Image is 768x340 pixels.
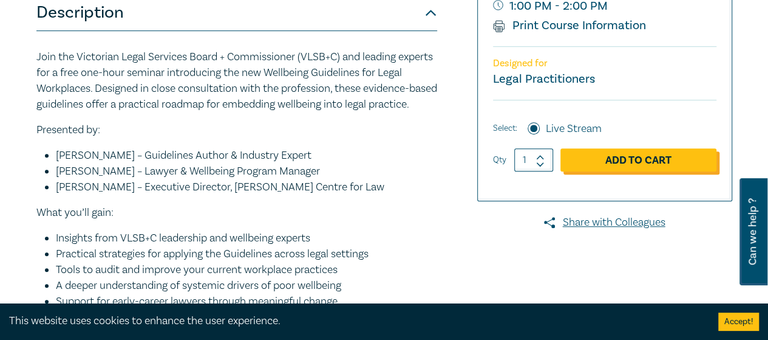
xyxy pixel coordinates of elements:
div: This website uses cookies to enhance the user experience. [9,313,700,329]
li: Insights from VLSB+C leadership and wellbeing experts [56,231,437,246]
li: [PERSON_NAME] – Lawyer & Wellbeing Program Manager [56,164,437,179]
li: [PERSON_NAME] – Guidelines Author & Industry Expert [56,148,437,164]
p: What you’ll gain: [36,205,437,221]
span: Select: [493,122,517,135]
small: Legal Practitioners [493,71,595,87]
span: Can we help ? [747,186,758,278]
li: Practical strategies for applying the Guidelines across legal settings [56,246,437,262]
a: Add to Cart [560,148,716,172]
li: [PERSON_NAME] – Executive Director, [PERSON_NAME] Centre for Law [56,179,437,195]
a: Share with Colleagues [477,215,732,231]
p: Join the Victorian Legal Services Board + Commissioner (VLSB+C) and leading experts for a free on... [36,49,437,113]
p: Designed for [493,58,716,69]
p: Presented by: [36,122,437,138]
li: Support for early-career lawyers through meaningful change [56,294,437,310]
a: Print Course Information [493,18,647,33]
input: 1 [514,148,553,172]
li: A deeper understanding of systemic drivers of poor wellbeing [56,278,437,294]
li: Tools to audit and improve your current workplace practices [56,262,437,278]
label: Qty [493,153,506,167]
button: Accept cookies [718,313,759,331]
label: Live Stream [546,121,602,137]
